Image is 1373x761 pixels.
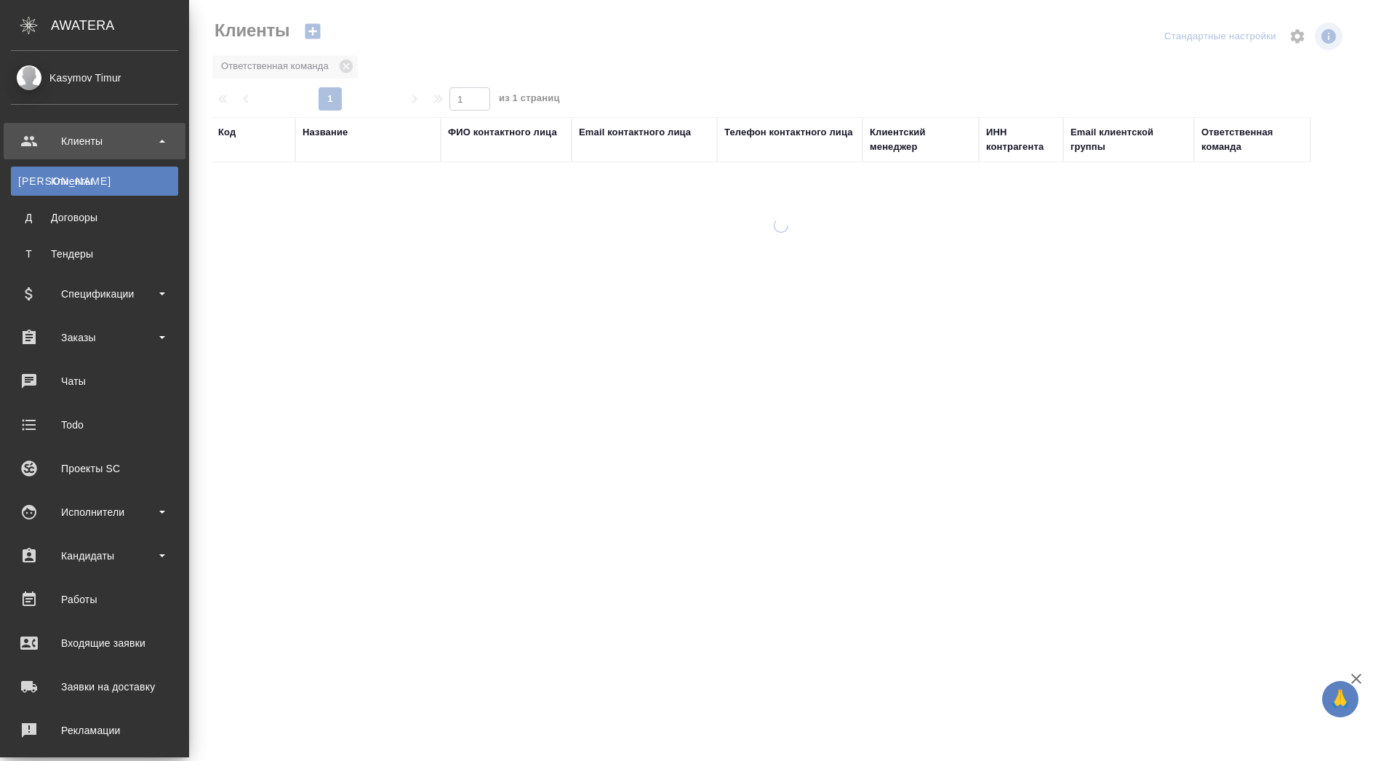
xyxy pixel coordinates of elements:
[11,203,178,232] a: ДДоговоры
[579,125,691,140] div: Email контактного лица
[11,676,178,698] div: Заявки на доставку
[1322,681,1358,717] button: 🙏
[870,125,972,154] div: Клиентский менеджер
[18,210,171,225] div: Договоры
[1070,125,1187,154] div: Email клиентской группы
[11,414,178,436] div: Todo
[4,669,185,705] a: Заявки на доставку
[11,327,178,348] div: Заказы
[11,501,178,523] div: Исполнители
[11,720,178,741] div: Рекламации
[1328,684,1353,714] span: 🙏
[986,125,1056,154] div: ИНН контрагента
[11,167,178,196] a: [PERSON_NAME]Клиенты
[11,370,178,392] div: Чаты
[4,712,185,749] a: Рекламации
[448,125,557,140] div: ФИО контактного лица
[4,407,185,443] a: Todo
[11,130,178,152] div: Клиенты
[218,125,236,140] div: Код
[4,581,185,618] a: Работы
[724,125,853,140] div: Телефон контактного лица
[18,174,171,188] div: Клиенты
[11,239,178,268] a: ТТендеры
[4,450,185,487] a: Проекты SC
[11,458,178,479] div: Проекты SC
[4,625,185,661] a: Входящие заявки
[11,632,178,654] div: Входящие заявки
[1201,125,1303,154] div: Ответственная команда
[51,11,189,40] div: AWATERA
[11,283,178,305] div: Спецификации
[11,70,178,86] div: Kasymov Timur
[18,247,171,261] div: Тендеры
[4,363,185,399] a: Чаты
[11,589,178,610] div: Работы
[11,545,178,567] div: Кандидаты
[303,125,348,140] div: Название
